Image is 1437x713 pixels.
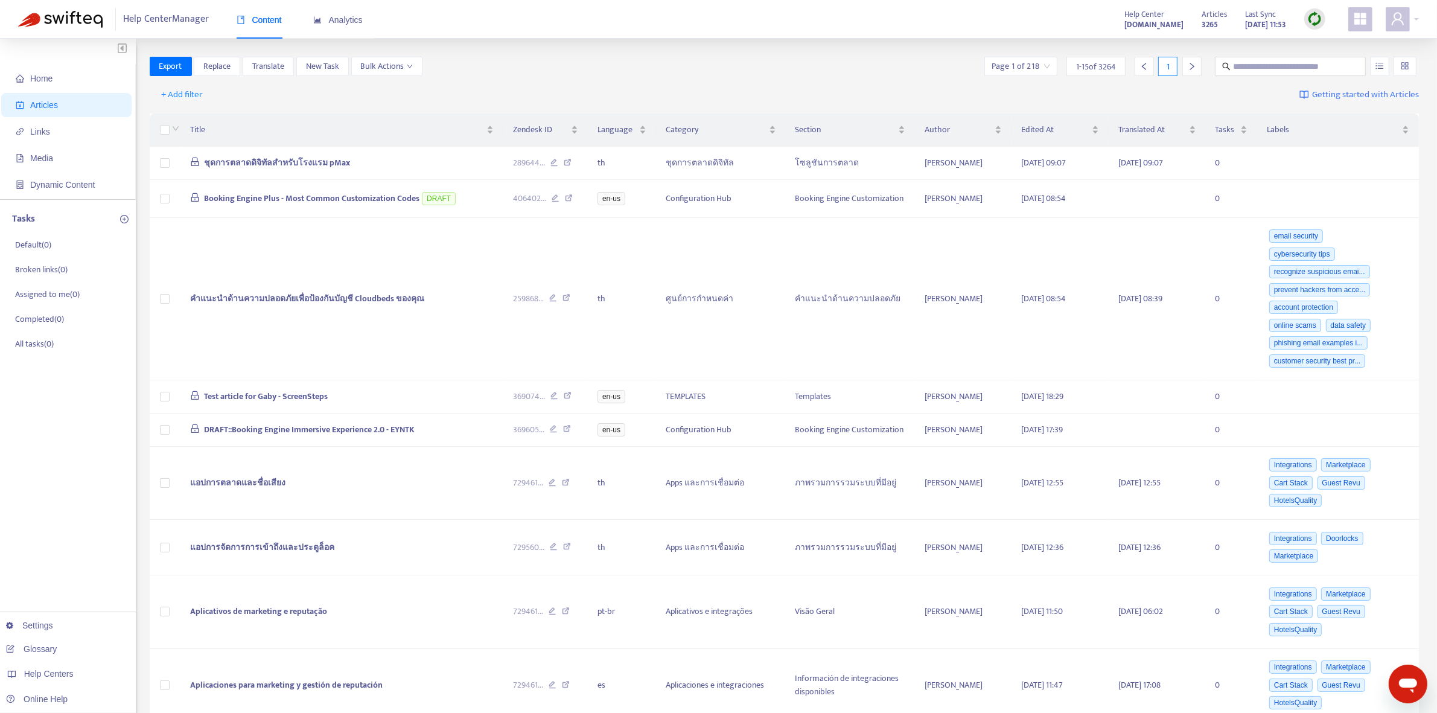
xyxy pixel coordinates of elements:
[1299,90,1309,100] img: image-link
[588,575,657,649] td: pt-br
[190,193,200,202] span: lock
[313,16,322,24] span: area-chart
[1021,423,1063,436] span: [DATE] 17:39
[915,447,1012,520] td: [PERSON_NAME]
[190,157,200,167] span: lock
[16,74,24,83] span: home
[1269,283,1370,296] span: prevent hackers from acce...
[1245,18,1286,31] strong: [DATE] 11:53
[6,694,68,704] a: Online Help
[1158,57,1177,76] div: 1
[190,424,200,433] span: lock
[120,215,129,223] span: plus-circle
[1206,447,1258,520] td: 0
[786,114,915,147] th: Section
[1118,476,1161,490] span: [DATE] 12:55
[503,114,588,147] th: Zendesk ID
[1269,660,1317,674] span: Integrations
[1269,248,1335,261] span: cybersecurity tips
[6,644,57,654] a: Glossary
[204,423,415,436] span: DRAFT::Booking Engine Immersive Experience 2.0 - EYNTK
[588,520,657,575] td: th
[313,15,363,25] span: Analytics
[915,218,1012,380] td: [PERSON_NAME]
[786,180,915,218] td: Booking Engine Customization
[1124,18,1184,31] a: [DOMAIN_NAME]
[786,218,915,380] td: คำแนะนำด้านความปลอดภัย
[1021,292,1066,305] span: [DATE] 08:54
[1389,665,1427,703] iframe: Botón para iniciar la ventana de mensajería
[190,604,327,618] span: Aplicativos de marketing e reputação
[588,114,657,147] th: Language
[16,101,24,109] span: account-book
[1021,123,1089,136] span: Edited At
[1118,292,1162,305] span: [DATE] 08:39
[1269,336,1368,350] span: phishing email examples i...
[1202,8,1227,21] span: Articles
[361,60,413,73] span: Bulk Actions
[588,218,657,380] td: th
[407,63,413,69] span: down
[1118,123,1187,136] span: Translated At
[18,11,103,28] img: Swifteq
[1269,532,1317,545] span: Integrations
[1312,88,1419,102] span: Getting started with Articles
[24,669,74,679] span: Help Centers
[1269,265,1370,278] span: recognize suspicious emai...
[15,288,80,301] p: Assigned to me ( 0 )
[513,292,544,305] span: 259868 ...
[1206,414,1258,447] td: 0
[1321,532,1363,545] span: Doorlocks
[1375,62,1384,70] span: unordered-list
[1321,587,1370,601] span: Marketplace
[203,60,231,73] span: Replace
[1307,11,1322,27] img: sync.dc5367851b00ba804db3.png
[1021,191,1066,205] span: [DATE] 08:54
[422,192,456,205] span: DRAFT
[1269,494,1322,507] span: HotelsQuality
[15,313,64,325] p: Completed ( 0 )
[252,60,284,73] span: Translate
[1269,623,1322,636] span: HotelsQuality
[296,57,349,76] button: New Task
[1118,604,1163,618] span: [DATE] 06:02
[15,263,68,276] p: Broken links ( 0 )
[1222,62,1231,71] span: search
[513,192,546,205] span: 406402 ...
[1269,587,1317,601] span: Integrations
[1021,476,1063,490] span: [DATE] 12:55
[1140,62,1149,71] span: left
[1021,604,1063,618] span: [DATE] 11:50
[1391,11,1405,26] span: user
[237,16,245,24] span: book
[588,447,657,520] td: th
[1318,605,1365,618] span: Guest Revu
[1021,156,1066,170] span: [DATE] 09:07
[16,154,24,162] span: file-image
[786,147,915,180] td: โซลูชันการตลาด
[1269,301,1338,314] span: account protection
[786,414,915,447] td: Booking Engine Customization
[915,520,1012,575] td: [PERSON_NAME]
[786,380,915,414] td: Templates
[1021,389,1063,403] span: [DATE] 18:29
[786,520,915,575] td: ภาพรวมการรวมระบบที่มีอยู่
[30,180,95,190] span: Dynamic Content
[12,212,35,226] p: Tasks
[1318,476,1365,490] span: Guest Revu
[513,541,544,554] span: 729560 ...
[1353,11,1368,26] span: appstore
[513,390,545,403] span: 369074 ...
[597,123,637,136] span: Language
[150,57,192,76] button: Export
[16,181,24,189] span: container
[795,123,896,136] span: Section
[513,679,543,692] span: 729461 ...
[656,114,785,147] th: Category
[1269,476,1313,490] span: Cart Stack
[1118,540,1161,554] span: [DATE] 12:36
[190,678,383,692] span: Aplicaciones para marketing y gestión de reputación
[1202,18,1218,31] strong: 3265
[1021,678,1063,692] span: [DATE] 11:47
[180,114,503,147] th: Title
